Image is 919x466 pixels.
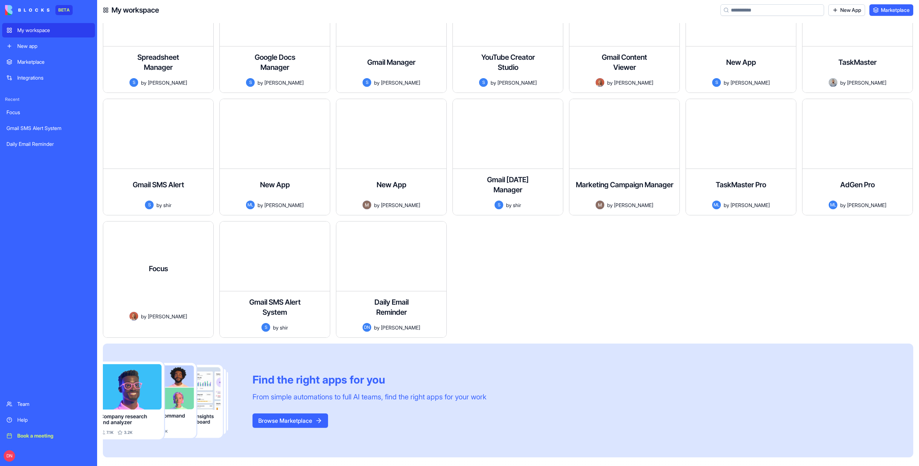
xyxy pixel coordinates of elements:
div: Daily Email Reminder [6,140,91,148]
span: S [479,78,488,87]
span: [PERSON_NAME] [847,79,886,86]
span: Recent [2,97,95,102]
a: New AppAvatarby[PERSON_NAME] [336,99,447,215]
span: by [491,79,496,86]
span: shir [513,201,521,209]
h4: TaskMaster [838,57,877,67]
a: Gmail [DATE] ManagerSbyshir [452,99,563,215]
span: by [724,79,729,86]
span: S [129,78,138,87]
h4: TaskMaster Pro [716,180,766,190]
div: My workspace [17,27,91,34]
span: [PERSON_NAME] [264,201,304,209]
div: Book a meeting [17,432,91,439]
span: by [840,79,846,86]
a: Focus [2,105,95,120]
h4: Gmail [DATE] Manager [479,175,537,195]
span: [PERSON_NAME] [614,79,653,86]
h4: My workspace [112,5,159,15]
a: Help [2,413,95,427]
div: Focus [6,109,91,116]
span: S [712,78,721,87]
h4: Marketing Campaign Manager [576,180,673,190]
a: New AppMLby[PERSON_NAME] [219,99,330,215]
span: [PERSON_NAME] [148,79,187,86]
h4: New App [377,180,406,190]
a: New app [2,39,95,53]
div: Find the right apps for you [253,373,486,386]
h4: Google Docs Manager [246,52,304,72]
a: BETA [5,5,73,15]
img: Avatar [129,312,138,321]
a: Marketplace [869,4,913,16]
span: by [141,79,146,86]
span: by [506,201,511,209]
span: S [261,323,270,332]
div: From simple automations to full AI teams, find the right apps for your work [253,392,486,402]
h4: Spreadsheet Manager [129,52,187,72]
h4: Gmail Manager [367,57,415,67]
span: by [607,79,613,86]
span: by [374,201,379,209]
img: logo [5,5,50,15]
span: by [273,324,278,331]
img: Avatar [596,78,604,87]
a: Daily Email Reminder [2,137,95,151]
a: Browse Marketplace [253,417,328,424]
h4: Daily Email Reminder [363,297,420,317]
span: [PERSON_NAME] [264,79,304,86]
span: S [145,201,154,209]
img: Avatar [596,201,604,209]
h4: New App [726,57,756,67]
h4: Gmail SMS Alert System [246,297,304,317]
div: Team [17,400,91,408]
button: Browse Marketplace [253,413,328,428]
div: Integrations [17,74,91,81]
span: DN [363,323,371,332]
a: Gmail SMS Alert SystemSbyshir [219,221,330,338]
a: Marketplace [2,55,95,69]
img: Avatar [829,78,837,87]
span: by [258,79,263,86]
span: [PERSON_NAME] [614,201,653,209]
a: My workspace [2,23,95,37]
h4: AdGen Pro [840,180,875,190]
div: Marketplace [17,58,91,66]
a: Daily Email ReminderDNby[PERSON_NAME] [336,221,447,338]
div: Help [17,416,91,424]
div: New app [17,42,91,50]
span: [PERSON_NAME] [497,79,537,86]
span: [PERSON_NAME] [381,201,420,209]
a: Team [2,397,95,411]
h4: New App [260,180,290,190]
a: Marketing Campaign ManagerAvatarby[PERSON_NAME] [569,99,680,215]
span: [PERSON_NAME] [731,201,770,209]
span: ML [712,201,721,209]
a: FocusAvatarby[PERSON_NAME] [103,221,214,338]
span: by [840,201,846,209]
a: Gmail SMS AlertSbyshir [103,99,214,215]
a: AdGen ProMLby[PERSON_NAME] [802,99,913,215]
a: Integrations [2,71,95,85]
a: TaskMaster ProMLby[PERSON_NAME] [686,99,796,215]
span: shir [280,324,288,331]
div: Gmail SMS Alert System [6,125,91,132]
span: ML [829,201,837,209]
a: Book a meeting [2,429,95,443]
span: by [374,79,379,86]
span: by [374,324,379,331]
img: Avatar [363,201,371,209]
span: [PERSON_NAME] [381,324,420,331]
h4: Gmail SMS Alert [133,180,184,190]
span: by [607,201,613,209]
a: New App [828,4,865,16]
h4: Focus [149,264,168,274]
span: [PERSON_NAME] [381,79,420,86]
span: shir [163,201,172,209]
span: by [141,313,146,320]
span: by [258,201,263,209]
span: DN [4,450,15,462]
span: [PERSON_NAME] [731,79,770,86]
span: [PERSON_NAME] [847,201,886,209]
div: BETA [55,5,73,15]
